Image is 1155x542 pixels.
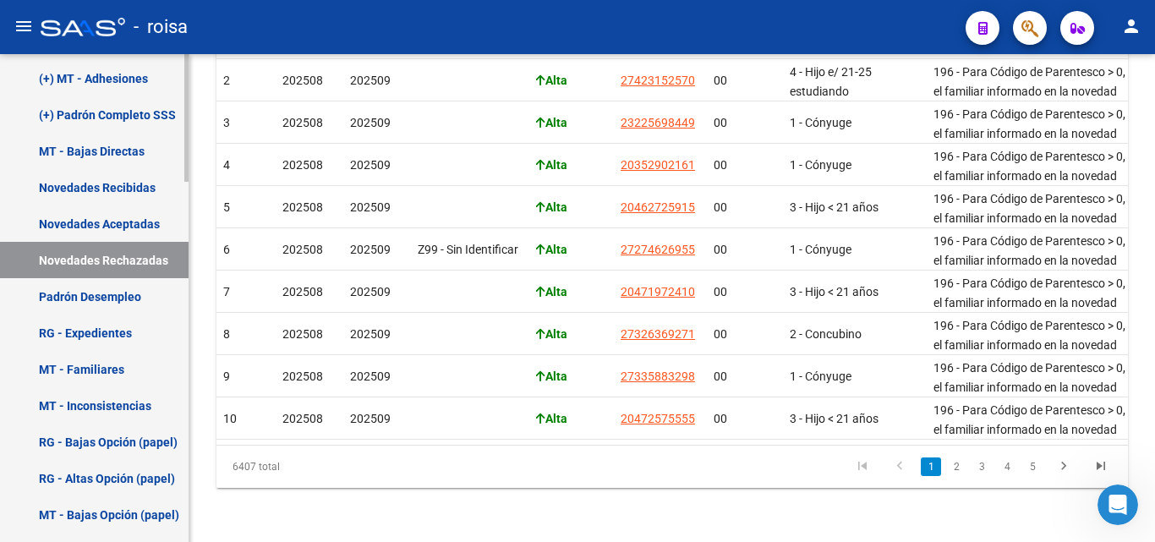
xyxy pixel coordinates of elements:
a: 1 [921,457,941,476]
span: 20462725915 [621,200,695,214]
strong: Alta [536,327,567,341]
p: El equipo también puede ayudar [82,19,260,46]
div: Soporte dice… [14,292,325,375]
button: Enviar un mensaje… [290,406,317,433]
div: Exacto [271,147,311,164]
span: 20352902161 [621,158,695,172]
button: Selector de emoji [53,413,67,426]
span: 1 - Cónyuge [790,243,851,256]
div: 00 [714,71,776,90]
strong: Alta [536,116,567,129]
div: 00 [714,198,776,217]
span: 202509 [350,74,391,87]
li: page 5 [1020,452,1045,481]
span: 202508 [282,243,323,256]
a: 3 [972,457,992,476]
span: - roisa [134,8,188,46]
span: 196 - Para Código de Parentesco > 0, el familiar informado en la novedad de alta tiene una DDJJ p... [933,150,1131,260]
a: 2 [946,457,966,476]
a: go to first page [846,457,879,476]
span: 23225698449 [621,116,695,129]
iframe: Intercom live chat [1098,485,1138,525]
div: Soporte • Hace 30m [27,349,132,359]
div: Lucia dice… [14,137,325,188]
li: page 1 [918,452,944,481]
span: 202508 [282,285,323,298]
textarea: Escribe un mensaje... [14,377,324,406]
span: 196 - Para Código de Parentesco > 0, el familiar informado en la novedad de alta tiene una DDJJ p... [933,319,1131,429]
strong: Alta [536,412,567,425]
span: 202509 [350,412,391,425]
mat-icon: person [1121,16,1141,36]
mat-icon: menu [14,16,34,36]
span: 202509 [350,327,391,341]
span: 202508 [282,116,323,129]
strong: Alta [536,158,567,172]
span: 202509 [350,285,391,298]
a: 4 [997,457,1017,476]
span: Z99 - Sin Identificar [418,243,518,256]
span: 9 [223,370,230,383]
span: 202508 [282,327,323,341]
span: 27335883298 [621,370,695,383]
span: 4 - Hijo e/ 21-25 estudiando [790,65,872,98]
span: 202508 [282,200,323,214]
span: 2 [223,74,230,87]
span: 202509 [350,200,391,214]
span: 202509 [350,116,391,129]
span: 7 [223,285,230,298]
span: 202509 [350,243,391,256]
span: 196 - Para Código de Parentesco > 0, el familiar informado en la novedad de alta tiene una DDJJ p... [933,403,1131,513]
div: Cerrar [297,10,327,41]
span: 3 - Hijo < 21 años [790,412,879,425]
span: 1 - Cónyuge [790,370,851,383]
span: 1 - Cónyuge [790,158,851,172]
img: Profile image for Fin [48,13,75,40]
span: 196 - Para Código de Parentesco > 0, el familiar informado en la novedad de alta tiene una DDJJ p... [933,65,1131,175]
span: 3 - Hijo < 21 años [790,285,879,298]
span: 20472575555 [621,412,695,425]
button: Start recording [107,413,121,426]
div: ud se refiere en la sección de Integración → Certificado de Discapacidad? [27,63,264,113]
li: page 3 [969,452,994,481]
div: Soporte dice… [14,187,325,292]
span: 20471972410 [621,285,695,298]
span: 196 - Para Código de Parentesco > 0, el familiar informado en la novedad de alta tiene una DDJJ p... [933,107,1131,217]
a: 5 [1022,457,1043,476]
span: 1 - Cónyuge [790,116,851,129]
span: 3 [223,116,230,129]
li: page 2 [944,452,969,481]
span: 27326369271 [621,327,695,341]
span: 196 - Para Código de Parentesco > 0, el familiar informado en la novedad de alta tiene una DDJJ p... [933,361,1131,471]
strong: Alta [536,285,567,298]
span: 202508 [282,158,323,172]
strong: Alta [536,243,567,256]
h1: Fin [82,7,102,19]
div: 00 [714,240,776,260]
span: 27274626955 [621,243,695,256]
a: go to last page [1085,457,1117,476]
strong: Alta [536,200,567,214]
span: 3 - Hijo < 21 años [790,200,879,214]
div: En cuanto nos brinden informacion le comentamos por este medio.. [27,302,264,335]
button: Inicio [265,10,297,42]
span: 196 - Para Código de Parentesco > 0, el familiar informado en la novedad de alta tiene una DDJJ p... [933,234,1131,344]
a: go to previous page [884,457,916,476]
span: 6 [223,243,230,256]
div: Vemos que muchos se crearon el 02-06 por la noche, no queda registro en la plataforma del usuario... [14,187,277,290]
div: En cuanto nos brinden informacion le comentamos por este medio..Soporte • Hace 30m [14,292,277,345]
span: 202508 [282,74,323,87]
div: 00 [714,113,776,133]
button: go back [11,10,43,42]
div: 00 [714,156,776,175]
span: 202509 [350,158,391,172]
div: ud se refiere en la sección de Integración → Certificado de Discapacidad? [14,53,277,123]
div: 00 [714,325,776,344]
span: 196 - Para Código de Parentesco > 0, el familiar informado en la novedad de alta tiene una DDJJ p... [933,192,1131,302]
span: 8 [223,327,230,341]
strong: Alta [536,370,567,383]
span: 4 [223,158,230,172]
div: Vemos que muchos se crearon el 02-06 por la noche, no queda registro en la plataforma del usuario... [27,197,264,280]
button: Selector de gif [80,413,94,426]
button: Adjuntar un archivo [26,413,40,426]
